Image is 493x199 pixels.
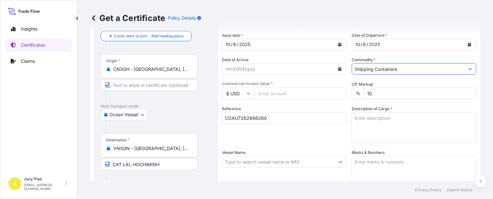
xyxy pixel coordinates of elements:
[231,41,233,48] div: /
[244,65,256,73] div: year,
[464,63,476,75] button: Show suggestions
[101,79,197,91] input: Text to appear on certificate
[236,65,243,73] div: day,
[335,39,345,50] button: Calendar
[361,41,362,48] div: /
[101,31,192,41] button: Cover door to port - Add loading place
[90,13,165,23] p: Get a Certificate
[222,106,241,112] label: Reference
[109,111,138,118] span: Ocean Vessel
[13,180,16,187] span: J
[225,41,231,48] div: month,
[101,104,212,109] p: Main transport mode
[335,64,345,74] button: Calendar
[362,41,367,48] div: day,
[352,106,392,112] label: Description of Cargo
[21,58,35,64] p: Claims
[168,15,196,21] p: Policy Details
[367,41,368,48] div: /
[368,41,381,48] div: year,
[113,145,189,152] input: Destination
[415,187,441,193] a: Privacy Policy
[254,88,347,99] input: Enter amount
[113,66,189,72] input: Origin
[222,156,335,167] input: Type to search vessel name or IMO
[101,158,197,170] input: Text to appear on certificate
[352,63,464,75] input: Type to search commodity
[352,149,385,156] label: Marks & Numbers
[21,26,37,32] p: Insights
[24,183,64,191] p: [EMAIL_ADDRESS][DOMAIN_NAME]
[238,41,251,48] div: year,
[335,156,346,167] button: Show suggestions
[24,176,64,182] p: Jucy Piao
[5,39,72,52] a: Certificates
[222,149,246,156] label: Vessel Name
[222,81,347,86] span: Commercial Invoice Value
[225,65,234,73] div: month,
[355,41,361,48] div: month,
[464,39,475,50] button: Calendar
[352,81,373,88] label: CIF Markup
[352,57,376,63] label: Commodity
[5,55,72,68] a: Claims
[233,41,237,48] div: day,
[222,112,347,124] input: Enter booking reference
[106,58,120,63] div: Origin
[237,41,238,48] div: /
[364,88,476,99] input: Enter percentage between 0 and 24%
[101,109,147,120] button: Select transport
[243,65,244,73] div: /
[5,23,72,35] a: Insights
[447,187,472,193] a: Cookie Notice
[106,137,130,143] div: Destination
[114,33,184,39] span: Cover door to port - Add loading place
[21,42,45,48] p: Certificates
[222,57,248,63] span: Date of Arrival
[352,88,364,99] div: %
[234,65,236,73] div: /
